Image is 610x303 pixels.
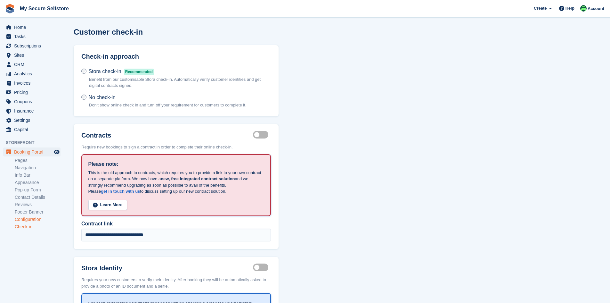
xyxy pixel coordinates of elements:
a: menu [3,125,61,134]
a: Info Bar [15,172,61,178]
a: Reviews [15,202,61,208]
span: Pricing [14,88,53,97]
label: Contracts [81,132,253,139]
a: menu [3,88,61,97]
img: stora-icon-8386f47178a22dfd0bd8f6a31ec36ba5ce8667c1dd55bd0f319d3a0aa187defe.svg [5,4,15,13]
a: menu [3,69,61,78]
p: Benefit from our customisable Stora check-in. Automatically verify customer identities and get di... [89,76,271,89]
a: menu [3,23,61,32]
h1: Customer check-in [74,28,143,36]
input: Stora check-inRecommended Benefit from our customisable Stora check-in. Automatically verify cust... [81,69,86,74]
img: Vickie Wedge [580,5,587,12]
p: Require new bookings to sign a contract in order to complete their online check-in. [81,140,271,150]
p: Don't show online check in and turn off your requirement for customers to complete it. [89,102,246,108]
a: My Secure Selfstore [17,3,71,14]
span: Invoices [14,79,53,88]
a: get in touch with us [101,189,140,194]
span: No check-in [88,95,115,100]
span: Capital [14,125,53,134]
span: Account [588,5,604,12]
span: Create [534,5,547,12]
a: Navigation [15,165,61,171]
label: Identity proof enabled [253,267,271,268]
label: Stora Identity [81,265,253,272]
a: Learn More [88,200,127,210]
a: menu [3,32,61,41]
a: Contact Details [15,194,61,200]
span: Insurance [14,106,53,115]
span: Booking Portal [14,147,53,156]
span: Subscriptions [14,41,53,50]
span: Settings [14,116,53,125]
a: Pages [15,157,61,164]
span: CRM [14,60,53,69]
span: Storefront [6,139,64,146]
a: menu [3,41,61,50]
a: menu [3,79,61,88]
span: Home [14,23,53,32]
span: Analytics [14,69,53,78]
a: menu [3,97,61,106]
a: menu [3,60,61,69]
label: Contract signing enabled [253,134,271,135]
span: Help [565,5,574,12]
span: Stora check-in [88,69,121,74]
a: Appearance [15,180,61,186]
h2: Check-in approach [81,53,271,60]
a: Check-in [15,224,61,230]
strong: new, free integrated contract solution [161,176,235,181]
a: menu [3,106,61,115]
span: Recommended [124,69,154,75]
a: menu [3,116,61,125]
span: Coupons [14,97,53,106]
a: menu [3,147,61,156]
h3: Please note: [88,161,264,167]
div: This is the old approach to contracts, which requires you to provide a link to your own contract ... [82,156,270,215]
span: Tasks [14,32,53,41]
a: Configuration [15,216,61,223]
p: Requires your new customers to verify their identity. After booking they will be automatically as... [81,273,271,289]
span: Sites [14,51,53,60]
a: Preview store [53,148,61,156]
input: No check-in Don't show online check in and turn off your requirement for customers to complete it. [81,95,86,100]
a: Footer Banner [15,209,61,215]
a: menu [3,51,61,60]
label: Contract link [81,220,271,228]
a: Pop-up Form [15,187,61,193]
